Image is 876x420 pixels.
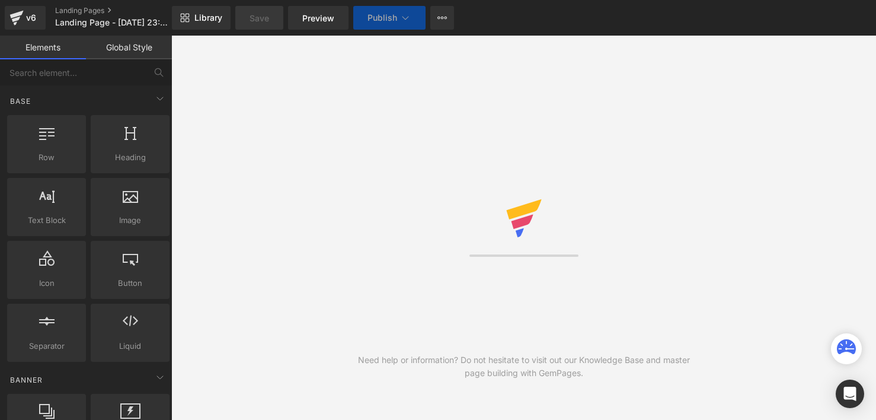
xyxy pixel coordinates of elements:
span: Separator [11,340,82,352]
a: New Library [172,6,231,30]
div: v6 [24,10,39,26]
span: Heading [94,151,166,164]
a: Global Style [86,36,172,59]
span: Icon [11,277,82,289]
a: Preview [288,6,349,30]
span: Library [194,12,222,23]
span: Liquid [94,340,166,352]
span: Image [94,214,166,227]
span: Button [94,277,166,289]
span: Publish [367,13,397,23]
div: Need help or information? Do not hesitate to visit out our Knowledge Base and master page buildin... [347,354,700,380]
button: Publish [353,6,426,30]
span: Banner [9,374,44,386]
button: More [430,6,454,30]
span: Save [250,12,269,24]
span: Landing Page - [DATE] 23:42:37 [55,18,169,27]
a: Landing Pages [55,6,191,15]
span: Row [11,151,82,164]
span: Preview [302,12,334,24]
a: v6 [5,6,46,30]
div: Open Intercom Messenger [836,380,864,408]
span: Base [9,96,32,107]
span: Text Block [11,214,82,227]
